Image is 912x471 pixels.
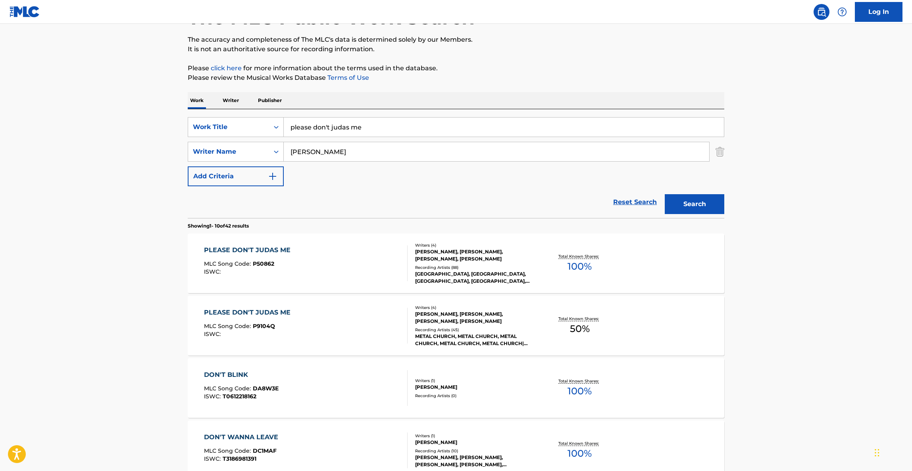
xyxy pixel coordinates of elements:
[223,455,256,462] span: T3186981391
[204,330,223,338] span: ISWC :
[204,260,253,267] span: MLC Song Code :
[204,370,279,380] div: DON'T BLINK
[415,333,535,347] div: METAL CHURCH, METAL CHURCH, METAL CHURCH, METAL CHURCH, METAL CHURCH|[DEMOGRAPHIC_DATA]
[837,7,847,17] img: help
[253,260,274,267] span: P50862
[415,393,535,399] div: Recording Artists ( 0 )
[558,253,601,259] p: Total Known Shares:
[872,433,912,471] iframe: Chat Widget
[204,393,223,400] span: ISWC :
[415,270,535,285] div: [GEOGRAPHIC_DATA], [GEOGRAPHIC_DATA], [GEOGRAPHIC_DATA], [GEOGRAPHIC_DATA], [GEOGRAPHIC_DATA]
[415,433,535,439] div: Writers ( 1 )
[558,378,601,384] p: Total Known Shares:
[204,268,223,275] span: ISWC :
[415,305,535,311] div: Writers ( 4 )
[570,322,590,336] span: 50 %
[568,446,592,461] span: 100 %
[204,245,294,255] div: PLEASE DON'T JUDAS ME
[204,455,223,462] span: ISWC :
[609,193,661,211] a: Reset Search
[188,73,724,83] p: Please review the Musical Works Database
[875,441,879,465] div: Drag
[558,316,601,322] p: Total Known Shares:
[188,35,724,44] p: The accuracy and completeness of The MLC's data is determined solely by our Members.
[188,44,724,54] p: It is not an authoritative source for recording information.
[834,4,850,20] div: Help
[188,92,206,109] p: Work
[326,74,369,81] a: Terms of Use
[204,385,253,392] span: MLC Song Code :
[188,234,724,293] a: PLEASE DON'T JUDAS MEMLC Song Code:P50862ISWC:Writers (4)[PERSON_NAME], [PERSON_NAME], [PERSON_NA...
[855,2,902,22] a: Log In
[716,142,724,162] img: Delete Criterion
[211,64,242,72] a: click here
[415,311,535,325] div: [PERSON_NAME], [PERSON_NAME], [PERSON_NAME], [PERSON_NAME]
[204,322,253,330] span: MLC Song Code :
[253,447,277,454] span: DC1MAF
[415,454,535,468] div: [PERSON_NAME], [PERSON_NAME], [PERSON_NAME], [PERSON_NAME], [PERSON_NAME]
[817,7,826,17] img: search
[188,166,284,186] button: Add Criteria
[220,92,241,109] p: Writer
[415,242,535,248] div: Writers ( 4 )
[558,440,601,446] p: Total Known Shares:
[223,393,256,400] span: T0612218162
[188,222,249,230] p: Showing 1 - 10 of 42 results
[188,64,724,73] p: Please for more information about the terms used in the database.
[256,92,284,109] p: Publisher
[10,6,40,17] img: MLC Logo
[204,447,253,454] span: MLC Song Code :
[253,385,279,392] span: DA8W3E
[568,259,592,274] span: 100 %
[415,448,535,454] div: Recording Artists ( 10 )
[204,308,294,317] div: PLEASE DON'T JUDAS ME
[415,327,535,333] div: Recording Artists ( 45 )
[415,248,535,263] div: [PERSON_NAME], [PERSON_NAME], [PERSON_NAME], [PERSON_NAME]
[415,384,535,391] div: [PERSON_NAME]
[268,172,277,181] img: 9d2ae6d4665cec9f34b9.svg
[188,296,724,355] a: PLEASE DON'T JUDAS MEMLC Song Code:P9104QISWC:Writers (4)[PERSON_NAME], [PERSON_NAME], [PERSON_NA...
[188,117,724,218] form: Search Form
[204,432,282,442] div: DON'T WANNA LEAVE
[665,194,724,214] button: Search
[193,122,264,132] div: Work Title
[568,384,592,398] span: 100 %
[253,322,275,330] span: P9104Q
[415,378,535,384] div: Writers ( 1 )
[415,264,535,270] div: Recording Artists ( 88 )
[814,4,829,20] a: Public Search
[193,147,264,156] div: Writer Name
[188,358,724,418] a: DON'T BLINKMLC Song Code:DA8W3EISWC:T0612218162Writers (1)[PERSON_NAME]Recording Artists (0)Total...
[415,439,535,446] div: [PERSON_NAME]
